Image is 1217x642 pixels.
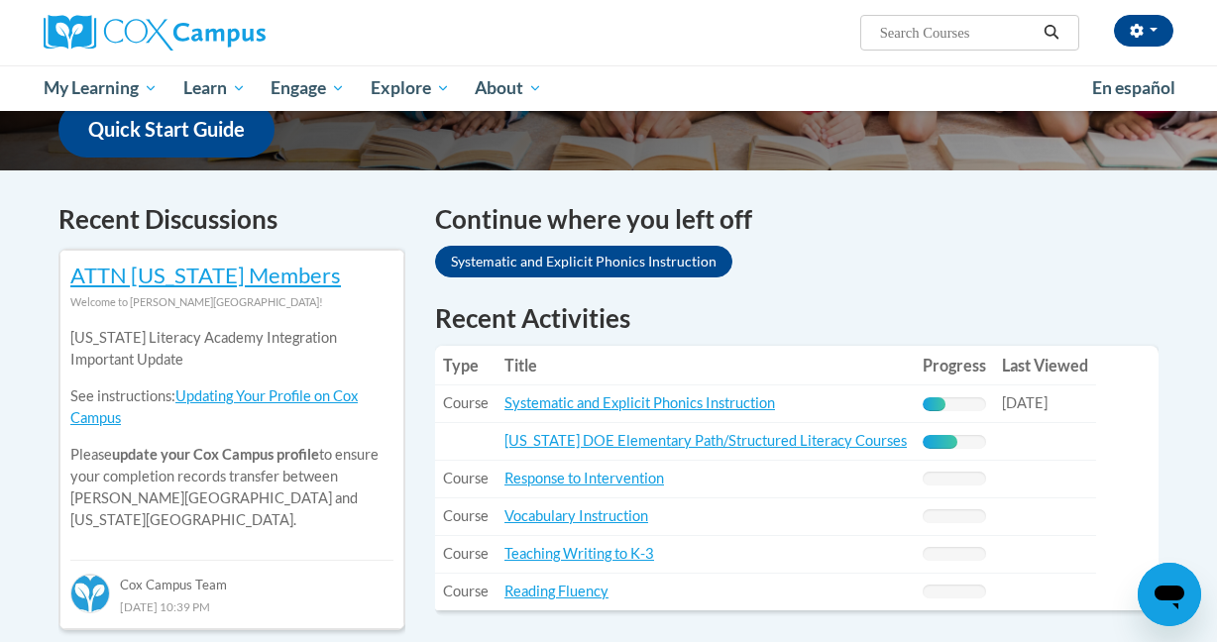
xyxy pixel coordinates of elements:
span: [DATE] [1002,394,1048,411]
a: Teaching Writing to K-3 [504,545,654,562]
button: Search [1037,21,1066,45]
a: Vocabulary Instruction [504,507,648,524]
div: Progress, % [923,397,945,411]
span: Course [443,507,489,524]
span: Course [443,545,489,562]
h4: Recent Discussions [58,200,405,239]
b: update your Cox Campus profile [112,446,319,463]
img: Cox Campus Team [70,574,110,613]
span: My Learning [44,76,158,100]
a: En español [1079,67,1188,109]
span: En español [1092,77,1175,98]
span: Course [443,470,489,486]
a: ATTN [US_STATE] Members [70,262,341,288]
a: Reading Fluency [504,583,608,599]
button: Account Settings [1114,15,1173,47]
span: Engage [271,76,345,100]
div: Please to ensure your completion records transfer between [PERSON_NAME][GEOGRAPHIC_DATA] and [US_... [70,313,393,546]
div: [DATE] 10:39 PM [70,595,393,617]
p: See instructions: [70,385,393,429]
span: About [475,76,542,100]
h4: Continue where you left off [435,200,1159,239]
a: Cox Campus [44,15,400,51]
div: Welcome to [PERSON_NAME][GEOGRAPHIC_DATA]! [70,291,393,313]
a: My Learning [31,65,170,111]
th: Last Viewed [994,346,1096,385]
iframe: Button to launch messaging window [1138,563,1201,626]
th: Title [497,346,915,385]
a: Updating Your Profile on Cox Campus [70,387,358,426]
a: Response to Intervention [504,470,664,486]
span: Explore [371,76,450,100]
input: Search Courses [878,21,1037,45]
a: Explore [358,65,463,111]
a: About [463,65,556,111]
a: Systematic and Explicit Phonics Instruction [435,246,732,277]
p: [US_STATE] Literacy Academy Integration Important Update [70,327,393,371]
a: Systematic and Explicit Phonics Instruction [504,394,775,411]
div: Progress, % [923,435,957,449]
div: Main menu [29,65,1188,111]
div: Cox Campus Team [70,560,393,595]
a: Learn [170,65,259,111]
span: Course [443,394,489,411]
a: [US_STATE] DOE Elementary Path/Structured Literacy Courses [504,432,907,449]
th: Progress [915,346,994,385]
h1: Recent Activities [435,300,1159,336]
img: Cox Campus [44,15,266,51]
span: Course [443,583,489,599]
a: Quick Start Guide [58,101,275,158]
a: Engage [258,65,358,111]
span: Learn [183,76,246,100]
th: Type [435,346,497,385]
